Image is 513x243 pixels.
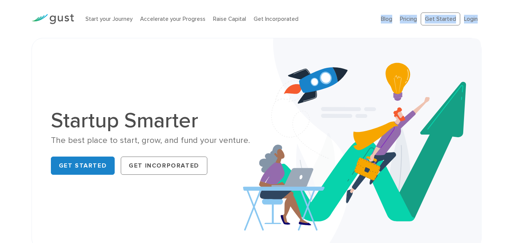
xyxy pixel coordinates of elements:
a: Start your Journey [85,16,133,22]
div: The best place to start, grow, and fund your venture. [51,135,251,146]
a: Accelerate your Progress [140,16,205,22]
a: Get Incorporated [254,16,298,22]
a: Blog [381,16,392,22]
a: Raise Capital [213,16,246,22]
a: Login [464,16,478,22]
img: Gust Logo [32,14,74,24]
a: Get Started [51,157,115,175]
a: Get Incorporated [121,157,207,175]
h1: Startup Smarter [51,110,251,131]
a: Get Started [421,13,460,26]
a: Pricing [400,16,417,22]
